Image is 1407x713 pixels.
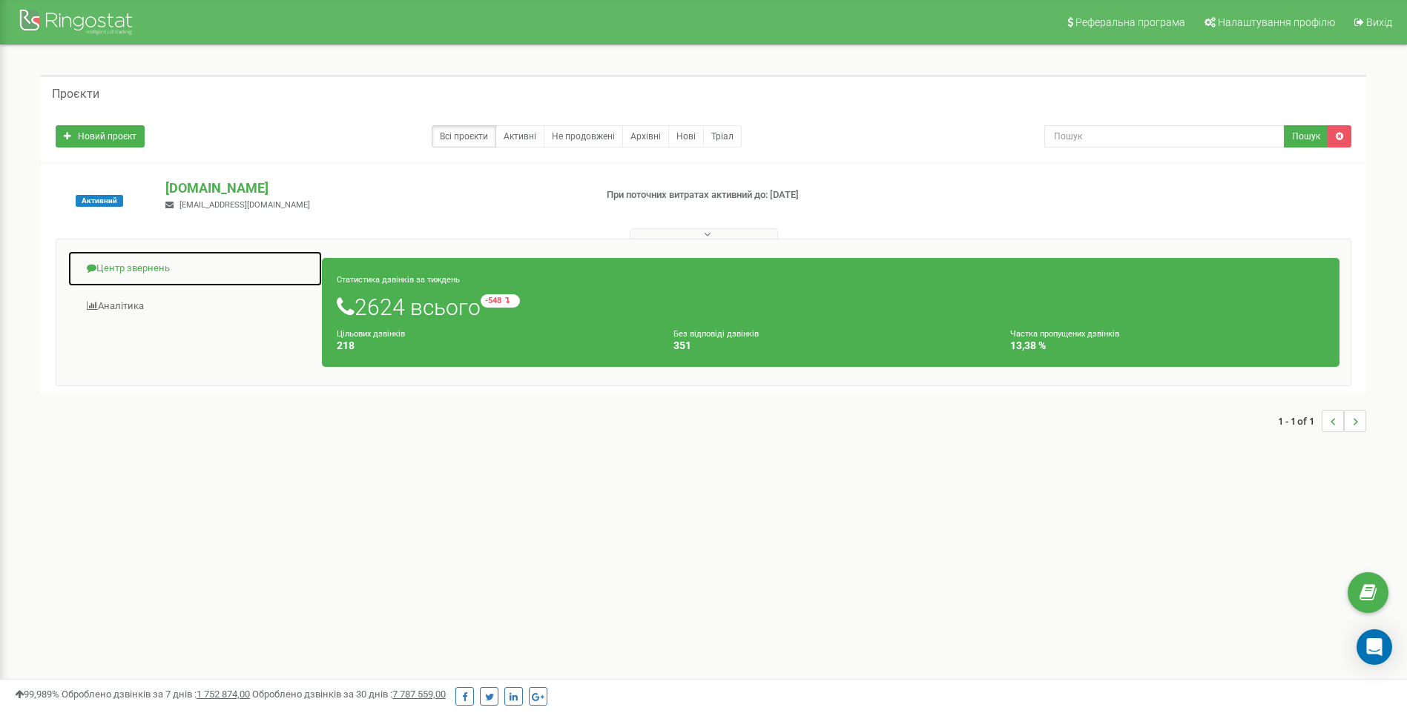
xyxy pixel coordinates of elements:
[1010,329,1119,339] small: Частка пропущених дзвінків
[52,87,99,101] h5: Проєкти
[165,179,582,198] p: [DOMAIN_NAME]
[15,689,59,700] span: 99,989%
[337,294,1325,319] h1: 2624 всього
[1044,125,1285,147] input: Пошук
[197,689,250,700] u: 1 752 874,00
[1366,16,1392,28] span: Вихід
[1010,340,1325,351] h4: 13,38 %
[703,125,742,147] a: Тріал
[673,340,988,351] h4: 351
[252,689,446,700] span: Оброблено дзвінків за 30 днів :
[179,200,310,210] span: [EMAIL_ADDRESS][DOMAIN_NAME]
[481,294,520,308] small: -548
[622,125,669,147] a: Архівні
[62,689,250,700] span: Оброблено дзвінків за 7 днів :
[495,125,544,147] a: Активні
[67,251,323,287] a: Центр звернень
[337,340,651,351] h4: 218
[607,188,914,202] p: При поточних витратах активний до: [DATE]
[544,125,623,147] a: Не продовжені
[668,125,704,147] a: Нові
[67,288,323,325] a: Аналiтика
[1278,410,1322,432] span: 1 - 1 of 1
[1284,125,1328,147] button: Пошук
[337,329,405,339] small: Цільових дзвінків
[56,125,145,147] a: Новий проєкт
[392,689,446,700] u: 7 787 559,00
[337,275,460,285] small: Статистика дзвінків за тиждень
[1075,16,1185,28] span: Реферальна програма
[1278,395,1366,447] nav: ...
[673,329,759,339] small: Без відповіді дзвінків
[1357,629,1392,665] div: Open Intercom Messenger
[1218,16,1335,28] span: Налаштування профілю
[76,195,123,207] span: Активний
[432,125,496,147] a: Всі проєкти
